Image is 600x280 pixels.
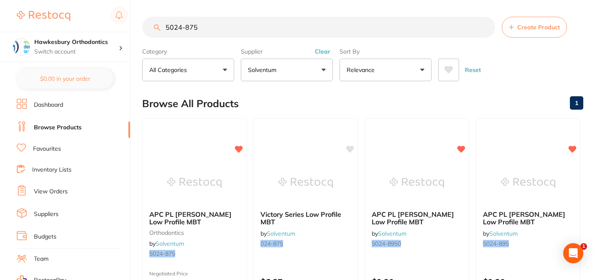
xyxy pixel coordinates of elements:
[142,98,239,110] h2: Browse All Products
[570,95,583,111] a: 1
[483,211,573,226] b: APC PL Vict Srs Low Profile MBT
[340,59,431,81] button: Relevance
[149,210,232,226] span: APC PL [PERSON_NAME] Low Profile MBT
[260,240,283,247] em: 024-875
[17,6,70,26] a: Restocq Logo
[142,17,495,38] input: Search Products
[378,230,406,237] a: Solventum
[142,59,234,81] button: All Categories
[167,162,222,204] img: APC PL Vict Srs Low Profile MBT
[260,230,295,237] span: by
[34,188,68,196] a: View Orders
[312,48,333,55] button: Clear
[34,123,82,132] a: Browse Products
[483,210,565,226] span: APC PL [PERSON_NAME] Low Profile MBT
[17,11,70,21] img: Restocq Logo
[489,230,518,237] a: Solventum
[372,230,406,237] span: by
[260,211,351,226] b: Victory Series Low Profile MBT
[340,48,431,55] label: Sort By
[462,59,483,81] button: Reset
[563,243,583,263] div: Open Intercom Messenger
[149,240,184,247] span: by
[372,210,454,226] span: APC PL [PERSON_NAME] Low Profile MBT
[13,39,30,55] img: Hawkesbury Orthodontics
[580,243,587,250] span: 1
[483,240,509,247] em: 5024-895
[33,145,61,153] a: Favourites
[372,211,462,226] b: APC PL Vict Srs Low Profile MBT
[34,101,63,109] a: Dashboard
[149,250,175,257] em: 5024-875
[372,240,401,247] em: 5024-8950
[149,271,240,277] small: Negotiated Price
[241,48,333,55] label: Supplier
[260,210,341,226] span: Victory Series Low Profile MBT
[156,240,184,247] a: Solventum
[248,66,280,74] p: Solventum
[32,166,71,174] a: Inventory Lists
[483,230,518,237] span: by
[149,211,240,226] b: APC PL Vict Srs Low Profile MBT
[142,48,234,55] label: Category
[34,210,59,218] a: Suppliers
[241,59,333,81] button: Solventum
[17,69,113,89] button: $0.00 in your order
[34,48,119,56] p: Switch account
[34,38,119,46] h4: Hawkesbury Orthodontics
[149,229,240,236] small: orthodontics
[347,66,378,74] p: Relevance
[502,17,567,38] button: Create Product
[390,162,444,204] img: APC PL Vict Srs Low Profile MBT
[34,255,49,263] a: Team
[34,233,56,241] a: Budgets
[149,66,190,74] p: All Categories
[278,162,333,204] img: Victory Series Low Profile MBT
[517,24,560,31] span: Create Product
[267,230,295,237] a: Solventum
[501,162,555,204] img: APC PL Vict Srs Low Profile MBT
